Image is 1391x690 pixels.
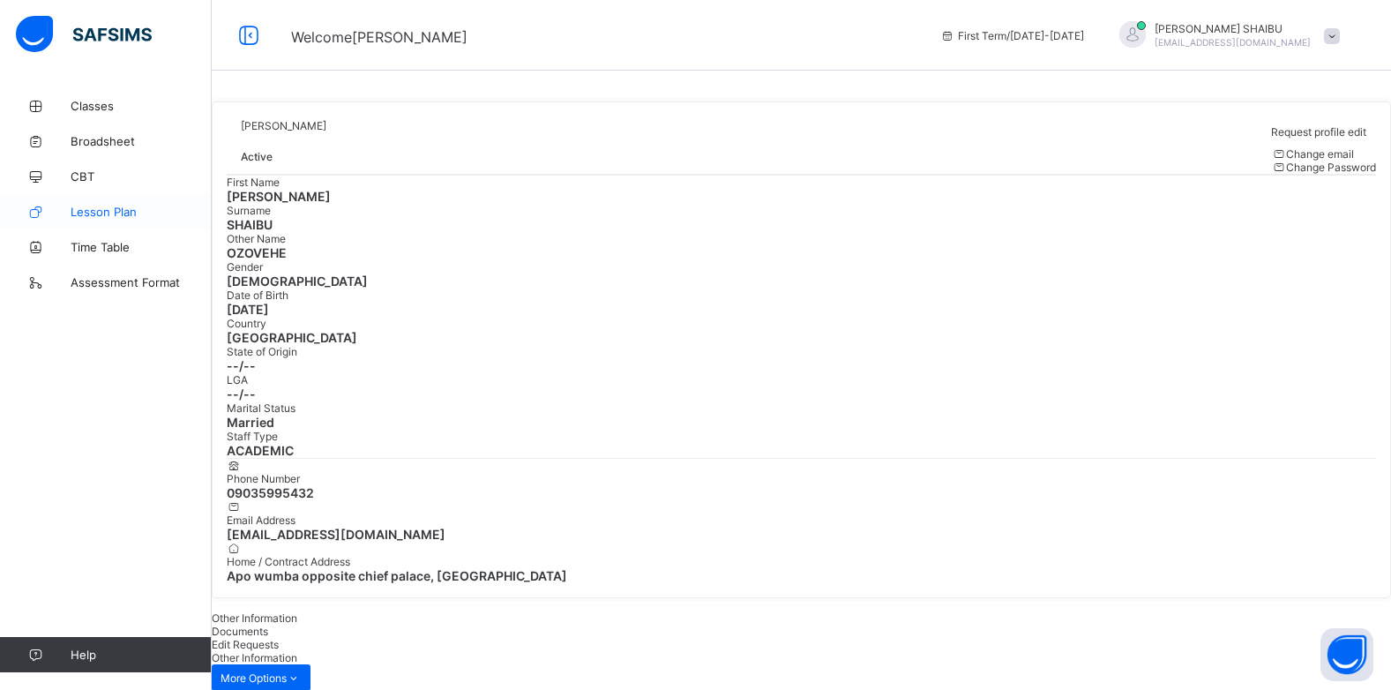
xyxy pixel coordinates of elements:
[227,302,1376,317] span: [DATE]
[212,638,279,651] span: Edit Requests
[212,625,268,638] span: Documents
[71,275,212,289] span: Assessment Format
[241,119,326,132] span: [PERSON_NAME]
[227,245,1376,260] span: OZOVEHE
[71,240,212,254] span: Time Table
[1320,628,1373,681] button: Open asap
[227,568,1376,583] span: Apo wumba opposite chief palace, [GEOGRAPHIC_DATA]
[227,555,350,568] span: Home / Contract Address
[1271,125,1366,139] span: Request profile edit
[221,671,302,685] span: More Options
[227,358,1376,373] span: --/--
[71,169,212,184] span: CBT
[227,274,1376,289] span: [DEMOGRAPHIC_DATA]
[227,232,286,245] span: Other Name
[227,472,300,485] span: Phone Number
[227,527,1376,542] span: [EMAIL_ADDRESS][DOMAIN_NAME]
[227,317,266,330] span: Country
[241,150,273,163] span: Active
[16,16,152,53] img: safsims
[227,217,1376,232] span: SHAIBU
[227,415,1376,430] span: Married
[71,134,212,148] span: Broadsheet
[227,443,1376,458] span: ACADEMIC
[212,611,297,625] span: Other Information
[227,189,1376,204] span: [PERSON_NAME]
[291,28,467,46] span: Welcome [PERSON_NAME]
[227,386,1376,401] span: --/--
[227,289,288,302] span: Date of Birth
[1286,161,1376,174] span: Change Password
[227,345,297,358] span: State of Origin
[1102,21,1349,50] div: HABIBSHAIBU
[227,373,248,386] span: LGA
[227,176,280,189] span: First Name
[71,99,212,113] span: Classes
[227,401,295,415] span: Marital Status
[227,430,278,443] span: Staff Type
[71,205,212,219] span: Lesson Plan
[227,330,1376,345] span: [GEOGRAPHIC_DATA]
[227,485,1376,500] span: 09035995432
[1286,147,1354,161] span: Change email
[71,648,211,662] span: Help
[212,651,297,664] span: Other Information
[227,260,263,274] span: Gender
[1155,37,1311,48] span: [EMAIL_ADDRESS][DOMAIN_NAME]
[227,514,295,527] span: Email Address
[1155,22,1311,35] span: [PERSON_NAME] SHAIBU
[227,204,271,217] span: Surname
[940,29,1084,42] span: session/term information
